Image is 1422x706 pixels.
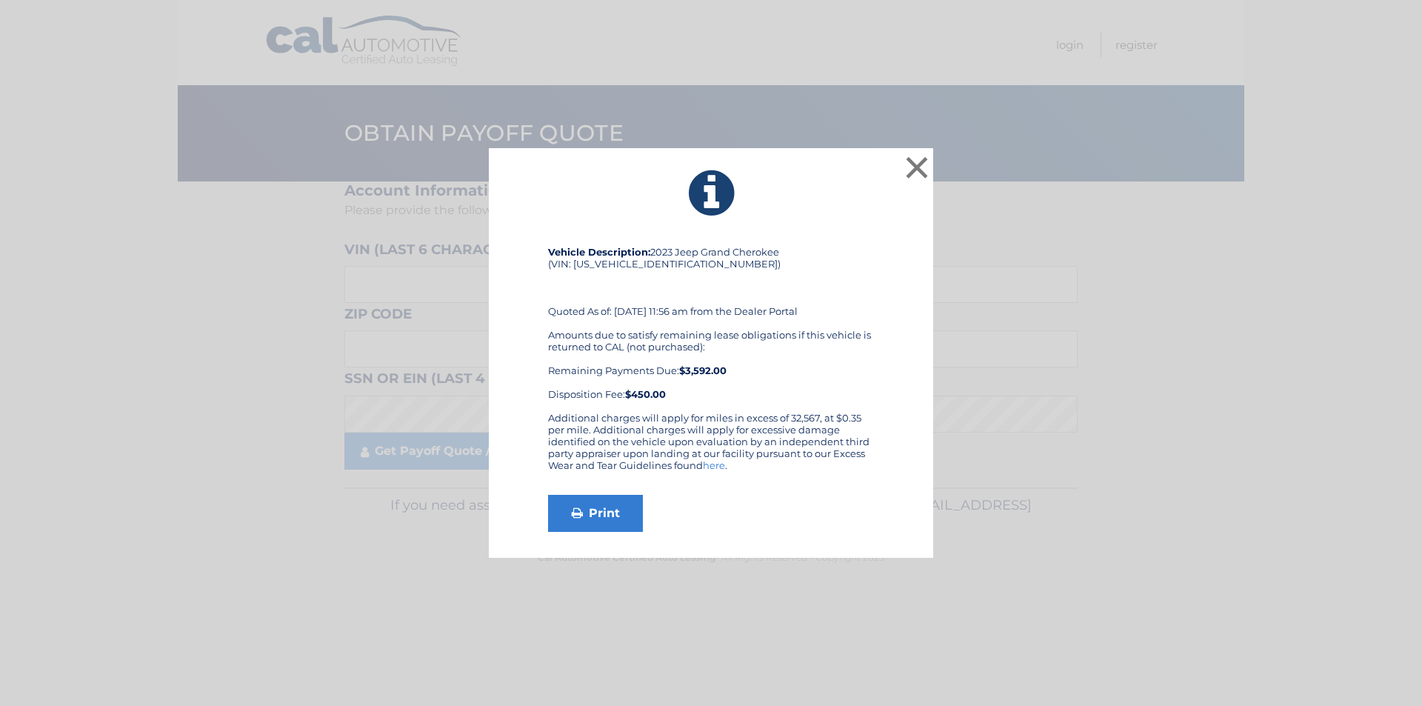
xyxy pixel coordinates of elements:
button: × [902,153,932,182]
b: $3,592.00 [679,364,727,376]
div: Amounts due to satisfy remaining lease obligations if this vehicle is returned to CAL (not purcha... [548,329,874,400]
strong: Vehicle Description: [548,246,650,258]
strong: $450.00 [625,388,666,400]
a: Print [548,495,643,532]
div: Additional charges will apply for miles in excess of 32,567, at $0.35 per mile. Additional charge... [548,412,874,483]
div: 2023 Jeep Grand Cherokee (VIN: [US_VEHICLE_IDENTIFICATION_NUMBER]) Quoted As of: [DATE] 11:56 am ... [548,246,874,412]
a: here [703,459,725,471]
